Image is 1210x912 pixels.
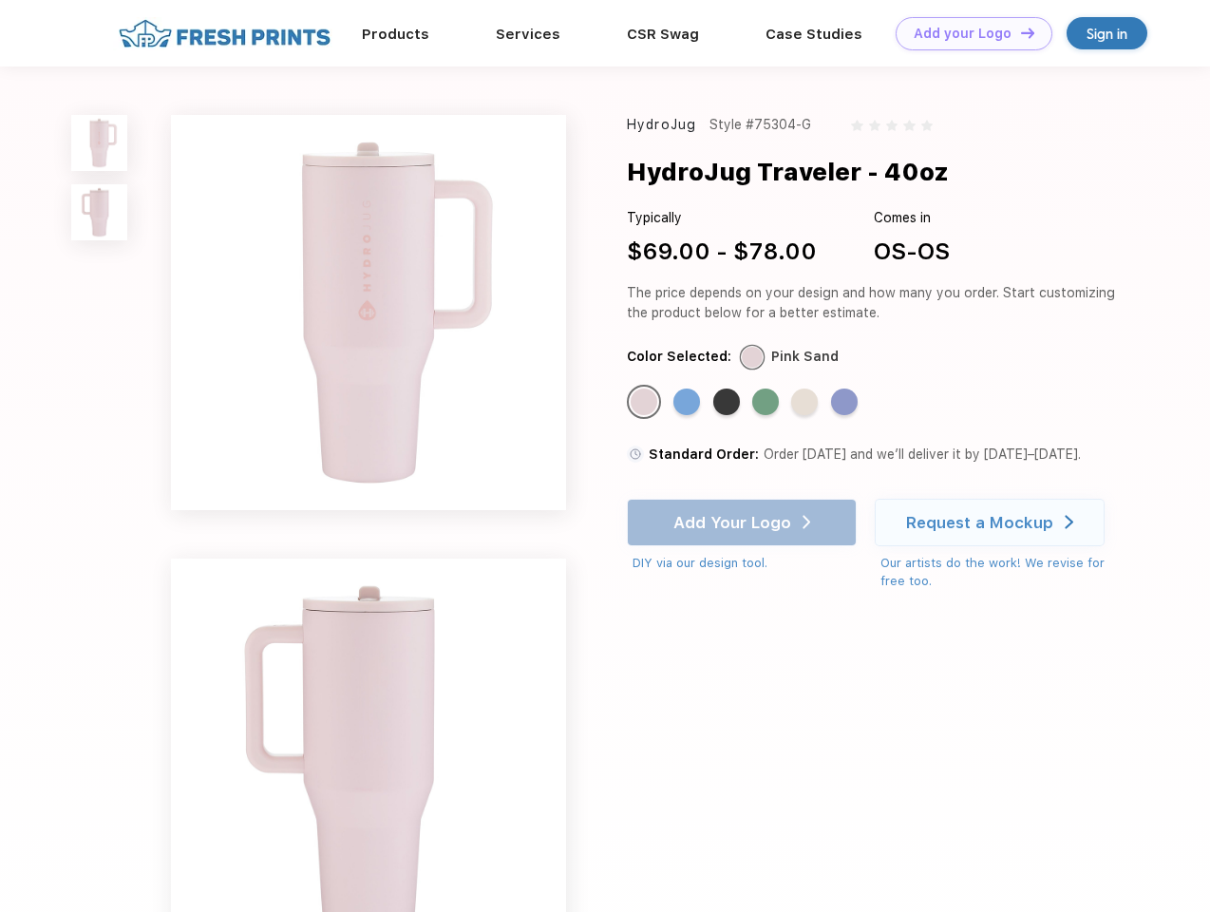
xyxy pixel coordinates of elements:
[709,115,811,135] div: Style #75304-G
[880,554,1123,591] div: Our artists do the work! We revise for free too.
[903,120,915,131] img: gray_star.svg
[851,120,862,131] img: gray_star.svg
[914,26,1011,42] div: Add your Logo
[113,17,336,50] img: fo%20logo%202.webp
[831,389,858,415] div: Peri
[869,120,880,131] img: gray_star.svg
[627,154,949,190] div: HydroJug Traveler - 40oz
[633,554,857,573] div: DIY via our design tool.
[874,235,950,269] div: OS-OS
[171,115,566,510] img: func=resize&h=640
[1087,23,1127,45] div: Sign in
[764,446,1081,462] span: Order [DATE] and we’ll deliver it by [DATE]–[DATE].
[713,389,740,415] div: Black
[631,389,657,415] div: Pink Sand
[649,446,759,462] span: Standard Order:
[791,389,818,415] div: Cream
[627,208,817,228] div: Typically
[71,184,127,240] img: func=resize&h=100
[874,208,950,228] div: Comes in
[752,389,779,415] div: Sage
[627,283,1123,323] div: The price depends on your design and how many you order. Start customizing the product below for ...
[627,446,644,463] img: standard order
[627,235,817,269] div: $69.00 - $78.00
[1021,28,1034,38] img: DT
[71,115,127,171] img: func=resize&h=100
[1067,17,1147,49] a: Sign in
[627,347,731,367] div: Color Selected:
[921,120,933,131] img: gray_star.svg
[886,120,898,131] img: gray_star.svg
[627,115,696,135] div: HydroJug
[771,347,839,367] div: Pink Sand
[1065,515,1073,529] img: white arrow
[362,26,429,43] a: Products
[673,389,700,415] div: Riptide
[906,513,1053,532] div: Request a Mockup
